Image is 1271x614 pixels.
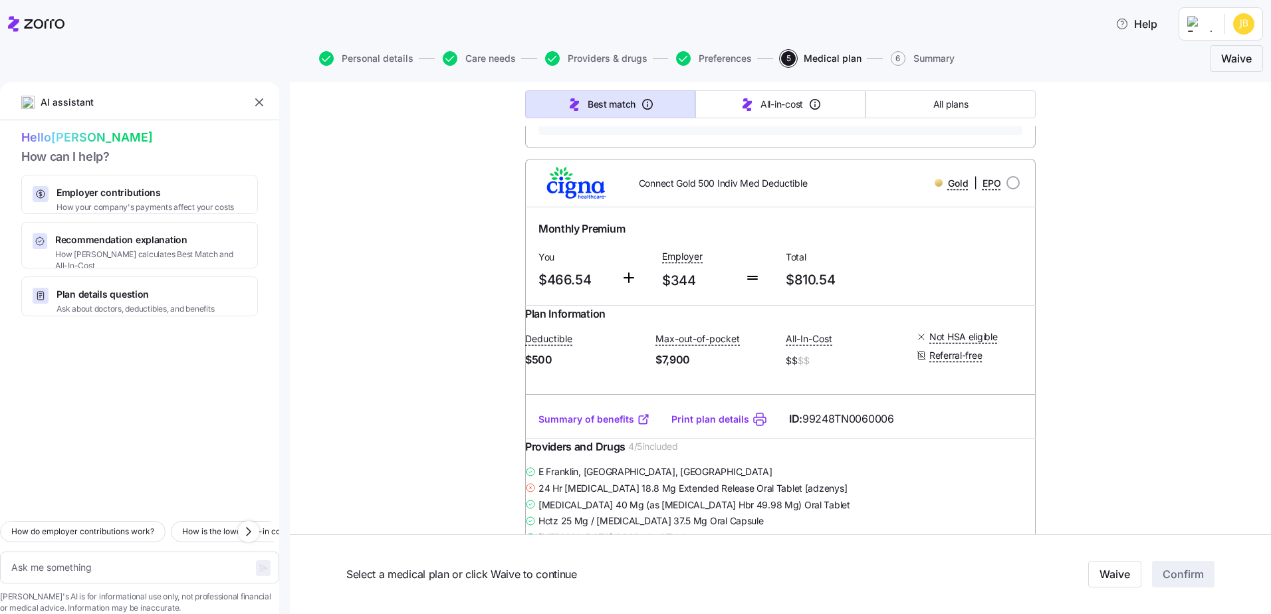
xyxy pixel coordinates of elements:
span: 6 [891,51,905,66]
span: EPO [982,177,1001,190]
span: Hctz 25 Mg / [MEDICAL_DATA] 37.5 Mg Oral Capsule [538,514,764,528]
span: Not HSA eligible [929,330,998,344]
img: 4a5dd439cef9e56e84f756604cc59632 [1233,13,1254,35]
img: Employer logo [1187,16,1214,32]
span: How [PERSON_NAME] calculates Best Match and All-In-Cost [55,249,247,272]
div: | [935,175,1001,191]
span: Medical plan [804,54,862,63]
span: Help [1115,16,1157,32]
span: $$ [786,352,905,370]
span: Max-out-of-pocket [655,332,740,346]
a: Print plan details [671,413,749,426]
span: $466.54 [538,269,610,291]
button: Help [1105,11,1168,37]
span: E Franklin , [GEOGRAPHIC_DATA], [GEOGRAPHIC_DATA] [538,465,772,478]
a: Providers & drugs [542,51,647,66]
span: Recommendation explanation [55,233,247,247]
span: $344 [662,270,734,292]
span: Personal details [342,54,413,63]
span: Waive [1099,567,1130,583]
span: All-in-cost [760,98,803,111]
button: Confirm [1152,562,1214,588]
span: $7,900 [655,352,775,368]
button: Waive [1088,562,1141,588]
span: Providers and Drugs [525,439,626,455]
span: Referral-free [929,349,982,362]
span: Waive [1221,51,1252,66]
span: Summary [913,54,955,63]
span: Monthly Premium [538,221,625,237]
span: Employer contributions [57,186,234,199]
span: Total [786,251,899,264]
a: 5Medical plan [778,51,862,66]
a: Personal details [316,51,413,66]
span: Gold [948,177,969,190]
button: Providers & drugs [545,51,647,66]
span: [MEDICAL_DATA] 40 Mg (as [MEDICAL_DATA] Hbr 49.98 Mg) Oral Tablet [538,498,850,512]
span: 24 Hr [MEDICAL_DATA] 18.8 Mg Extended Release Oral Tablet [adzenys] [538,482,847,495]
span: Plan details question [57,288,214,301]
span: 4 / 5 included [628,440,678,453]
span: How do employer contributions work? [11,525,154,538]
span: All plans [933,98,968,111]
span: 5 [781,51,796,66]
span: AI assistant [40,95,94,110]
button: Care needs [443,51,516,66]
span: Hello [PERSON_NAME] [21,128,258,148]
span: How your company's payments affect your costs [57,202,234,213]
span: 99248TN0060006 [802,411,894,427]
span: How is the lowest all-in cost plan calculated? [182,525,350,538]
span: $500 [525,352,645,368]
span: Deductible [525,332,572,346]
span: Preferences [699,54,752,63]
button: Waive [1210,45,1263,72]
button: 5Medical plan [781,51,862,66]
span: Confirm [1163,567,1204,583]
span: ID: [789,411,894,427]
img: ai-icon.png [21,96,35,109]
span: $$ [798,354,809,367]
span: Select a medical plan or click Waive to continue [346,566,921,583]
button: 6Summary [891,51,955,66]
a: Preferences [673,51,752,66]
button: Personal details [319,51,413,66]
span: Plan Information [525,306,606,322]
span: $810.54 [786,269,899,291]
span: You [538,251,610,264]
button: Preferences [676,51,752,66]
span: How can I help? [21,148,258,167]
span: All-In-Cost [786,332,832,346]
span: Care needs [465,54,516,63]
span: Providers & drugs [568,54,647,63]
button: How is the lowest all-in cost plan calculated? [171,521,362,542]
a: Care needs [440,51,516,66]
span: Ask about doctors, deductibles, and benefits [57,304,214,315]
span: Employer [662,250,703,263]
a: Summary of benefits [538,413,650,426]
span: Connect Gold 500 Indiv Med Deductible [639,177,808,190]
span: Best match [588,98,635,111]
img: Cigna Healthcare [536,167,618,199]
span: [MEDICAL_DATA] 20 Mg Oral Tablet [538,531,692,544]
